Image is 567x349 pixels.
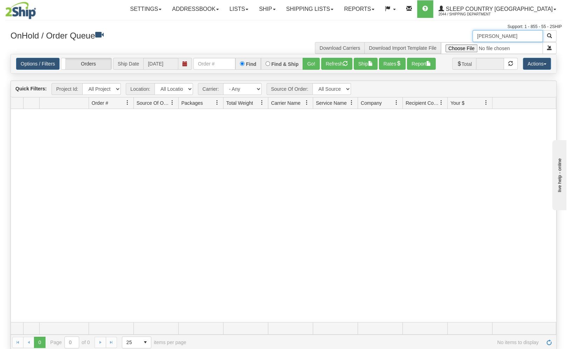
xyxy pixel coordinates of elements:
[452,58,476,70] span: Total
[361,100,382,107] span: Company
[125,0,167,18] a: Settings
[166,97,178,109] a: Source Of Order filter column settings
[271,100,300,107] span: Carrier Name
[5,6,65,11] div: live help - online
[346,97,358,109] a: Service Name filter column settings
[122,97,133,109] a: Order # filter column settings
[369,45,436,51] a: Download Import Template File
[544,337,555,348] a: Refresh
[11,81,556,97] div: grid toolbar
[11,30,278,40] h3: OnHold / Order Queue
[113,58,143,70] span: Ship Date
[126,83,154,95] span: Location:
[390,97,402,109] a: Company filter column settings
[92,100,108,107] span: Order #
[5,2,36,19] img: logo2044.jpg
[50,336,90,348] span: Page of 0
[301,97,313,109] a: Carrier Name filter column settings
[34,337,45,348] span: Page 0
[122,336,151,348] span: Page sizes drop down
[354,58,378,70] button: Ship
[551,139,566,210] iframe: chat widget
[321,58,352,70] button: Refresh
[379,58,406,70] button: Rates
[51,83,82,95] span: Project Id:
[16,58,60,70] a: Options / Filters
[444,6,553,12] span: Sleep Country [GEOGRAPHIC_DATA]
[211,97,223,109] a: Packages filter column settings
[226,100,253,107] span: Total Weight
[126,339,136,346] span: 25
[303,58,320,70] button: Go!
[406,100,439,107] span: Recipient Country
[435,97,447,109] a: Recipient Country filter column settings
[196,340,539,345] span: No items to display
[480,97,492,109] a: Your $ filter column settings
[438,11,491,18] span: 2044 / Shipping department
[271,62,299,67] label: Find & Ship
[441,42,543,54] input: Import
[137,100,170,107] span: Source Of Order
[246,62,256,67] label: Find
[61,58,111,69] label: Orders
[167,0,224,18] a: Addressbook
[198,83,223,95] span: Carrier:
[140,337,151,348] span: select
[181,100,203,107] span: Packages
[433,0,561,18] a: Sleep Country [GEOGRAPHIC_DATA] 2044 / Shipping department
[5,24,562,30] div: Support: 1 - 855 - 55 - 2SHIP
[523,58,551,70] button: Actions
[193,58,235,70] input: Order #
[407,58,436,70] button: Report
[316,100,347,107] span: Service Name
[542,30,556,42] button: Search
[256,97,268,109] a: Total Weight filter column settings
[122,336,186,348] span: items per page
[472,30,543,42] input: Search
[267,83,313,95] span: Source Of Order:
[319,45,360,51] a: Download Carriers
[450,100,464,107] span: Your $
[339,0,380,18] a: Reports
[224,0,254,18] a: Lists
[254,0,281,18] a: Ship
[281,0,339,18] a: Shipping lists
[15,85,47,92] label: Quick Filters:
